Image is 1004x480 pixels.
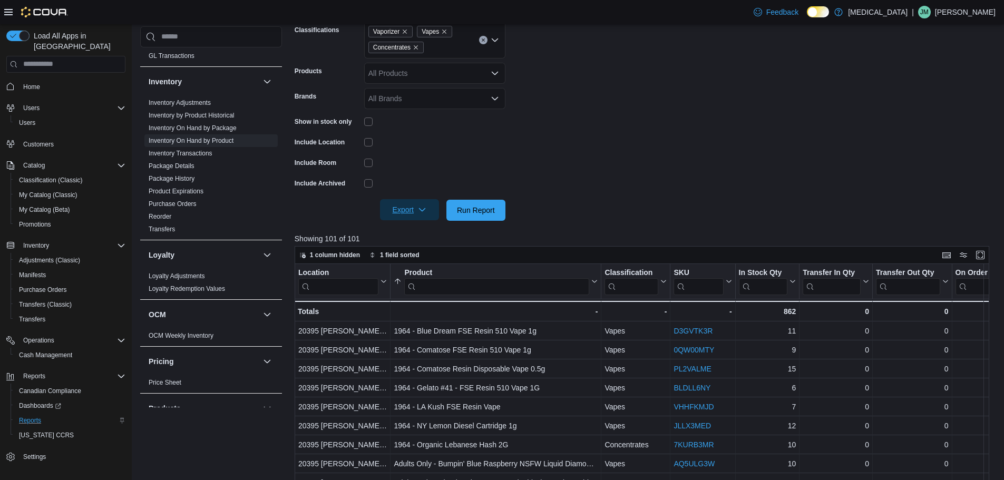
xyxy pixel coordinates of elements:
[15,269,50,281] a: Manifests
[298,305,387,318] div: Totals
[2,158,130,173] button: Catalog
[149,356,259,367] button: Pricing
[298,268,378,295] div: Location
[380,251,420,259] span: 1 field sorted
[2,136,130,152] button: Customers
[803,457,869,470] div: 0
[140,329,282,346] div: OCM
[404,268,589,278] div: Product
[674,268,732,295] button: SKU
[446,200,505,221] button: Run Report
[15,385,85,397] a: Canadian Compliance
[394,438,598,451] div: 1964 - Organic Lebanese Hash 2G
[15,174,87,187] a: Classification (Classic)
[23,372,45,380] span: Reports
[15,313,50,326] a: Transfers
[441,28,447,35] button: Remove Vapes from selection in this group
[149,403,259,414] button: Products
[149,111,235,120] span: Inventory by Product Historical
[876,438,948,451] div: 0
[368,42,424,53] span: Concentrates
[19,334,125,347] span: Operations
[876,400,948,413] div: 0
[11,428,130,443] button: [US_STATE] CCRS
[19,102,44,114] button: Users
[149,174,194,183] span: Package History
[15,116,40,129] a: Users
[738,305,796,318] div: 862
[149,285,225,293] span: Loyalty Redemption Values
[876,419,948,432] div: 0
[298,419,387,432] div: 20395 [PERSON_NAME] Hwy
[738,438,796,451] div: 10
[19,80,125,93] span: Home
[15,414,45,427] a: Reports
[876,268,948,295] button: Transfer Out Qty
[15,254,84,267] a: Adjustments (Classic)
[11,202,130,217] button: My Catalog (Beta)
[2,238,130,253] button: Inventory
[11,384,130,398] button: Canadian Compliance
[19,256,80,265] span: Adjustments (Classic)
[19,431,74,439] span: [US_STATE] CCRS
[15,174,125,187] span: Classification (Classic)
[23,161,45,170] span: Catalog
[19,119,35,127] span: Users
[140,270,282,299] div: Loyalty
[149,403,181,414] h3: Products
[23,336,54,345] span: Operations
[605,344,667,356] div: Vapes
[803,325,869,337] div: 0
[19,370,125,383] span: Reports
[11,268,130,282] button: Manifests
[394,268,598,295] button: Product
[848,6,908,18] p: [MEDICAL_DATA]
[373,42,411,53] span: Concentrates
[149,162,194,170] a: Package Details
[19,370,50,383] button: Reports
[2,79,130,94] button: Home
[15,203,125,216] span: My Catalog (Beta)
[674,268,723,278] div: SKU
[149,76,259,87] button: Inventory
[605,268,667,295] button: Classification
[149,76,182,87] h3: Inventory
[15,349,125,361] span: Cash Management
[19,271,46,279] span: Manifests
[295,26,339,34] label: Classifications
[149,149,212,158] span: Inventory Transactions
[803,268,869,295] button: Transfer In Qty
[19,205,70,214] span: My Catalog (Beta)
[11,253,130,268] button: Adjustments (Classic)
[15,283,71,296] a: Purchase Orders
[149,99,211,106] a: Inventory Adjustments
[803,268,861,278] div: Transfer In Qty
[15,283,125,296] span: Purchase Orders
[738,268,787,295] div: In Stock Qty
[935,6,996,18] p: [PERSON_NAME]
[295,233,997,244] p: Showing 101 of 101
[15,385,125,397] span: Canadian Compliance
[2,101,130,115] button: Users
[605,381,667,394] div: Vapes
[149,331,213,340] span: OCM Weekly Inventory
[149,124,237,132] a: Inventory On Hand by Package
[140,376,282,393] div: Pricing
[19,220,51,229] span: Promotions
[19,176,83,184] span: Classification (Classic)
[803,419,869,432] div: 0
[738,325,796,337] div: 11
[674,327,713,335] a: D3GVTK3R
[19,450,125,463] span: Settings
[149,226,175,233] a: Transfers
[738,381,796,394] div: 6
[19,102,125,114] span: Users
[149,136,233,145] span: Inventory On Hand by Product
[23,83,40,91] span: Home
[605,438,667,451] div: Concentrates
[149,250,174,260] h3: Loyalty
[149,309,166,320] h3: OCM
[491,69,499,77] button: Open list of options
